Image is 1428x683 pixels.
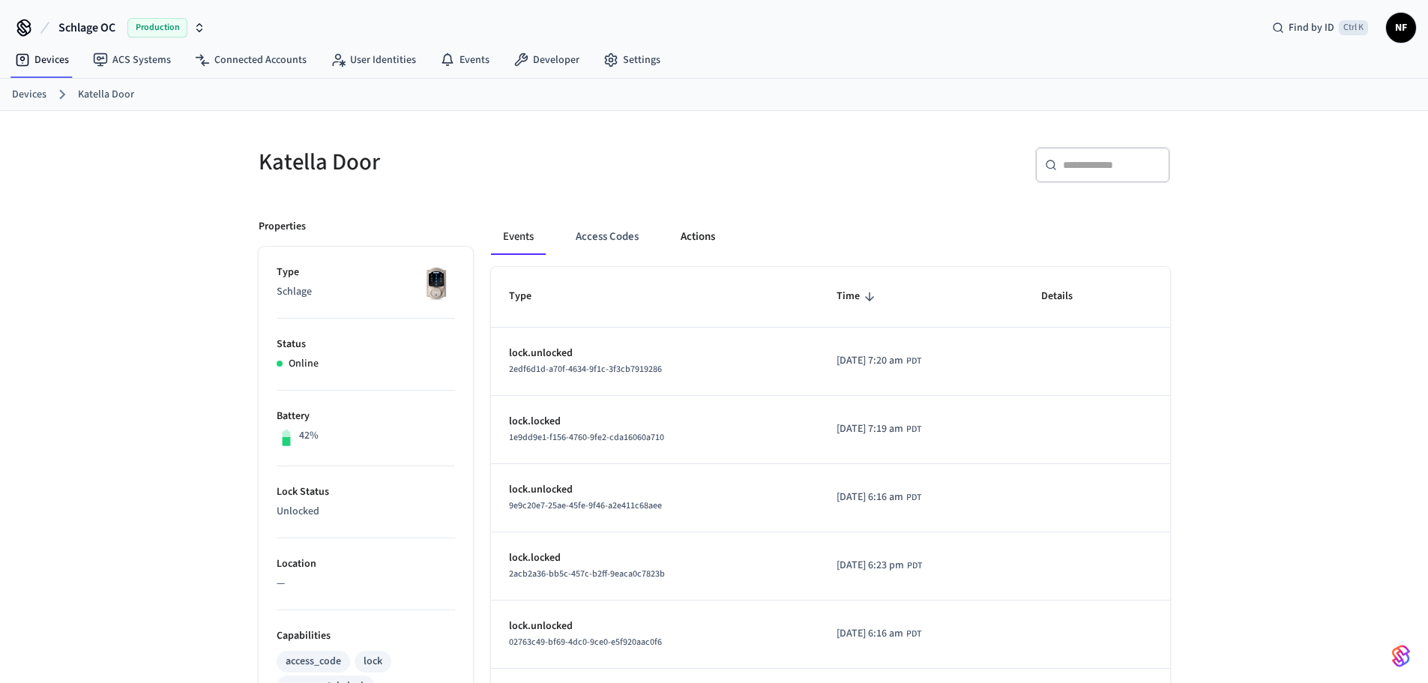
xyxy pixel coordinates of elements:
[319,46,428,73] a: User Identities
[906,423,921,436] span: PDT
[1386,13,1416,43] button: NF
[509,482,801,498] p: lock.unlocked
[491,219,1170,255] div: ant example
[259,219,306,235] p: Properties
[277,556,455,572] p: Location
[1289,20,1334,35] span: Find by ID
[277,284,455,300] p: Schlage
[78,87,134,103] a: Katella Door
[837,626,903,642] span: [DATE] 6:16 am
[509,568,665,580] span: 2acb2a36-bb5c-457c-b2ff-9eaca0c7823b
[289,356,319,372] p: Online
[509,619,801,634] p: lock.unlocked
[906,355,921,368] span: PDT
[1260,14,1380,41] div: Find by IDCtrl K
[286,654,341,670] div: access_code
[277,265,455,280] p: Type
[837,353,903,369] span: [DATE] 7:20 am
[364,654,382,670] div: lock
[837,421,921,437] div: America/Los_Angeles
[509,550,801,566] p: lock.locked
[428,46,501,73] a: Events
[837,421,903,437] span: [DATE] 7:19 am
[509,346,801,361] p: lock.unlocked
[127,18,187,37] span: Production
[3,46,81,73] a: Devices
[509,431,664,444] span: 1e9dd9e1-f156-4760-9fe2-cda16060a710
[906,628,921,641] span: PDT
[509,285,551,308] span: Type
[1388,14,1415,41] span: NF
[81,46,183,73] a: ACS Systems
[1392,644,1410,668] img: SeamLogoGradient.69752ec5.svg
[1339,20,1368,35] span: Ctrl K
[837,558,904,574] span: [DATE] 6:23 pm
[277,409,455,424] p: Battery
[906,491,921,505] span: PDT
[837,558,922,574] div: America/Los_Angeles
[837,490,921,505] div: America/Los_Angeles
[907,559,922,573] span: PDT
[1041,285,1092,308] span: Details
[491,219,546,255] button: Events
[837,285,879,308] span: Time
[669,219,727,255] button: Actions
[277,628,455,644] p: Capabilities
[12,87,46,103] a: Devices
[591,46,672,73] a: Settings
[299,428,319,444] p: 42%
[183,46,319,73] a: Connected Accounts
[277,504,455,520] p: Unlocked
[277,337,455,352] p: Status
[501,46,591,73] a: Developer
[837,353,921,369] div: America/Los_Angeles
[509,499,662,512] span: 9e9c20e7-25ae-45fe-9f46-a2e411c68aee
[837,490,903,505] span: [DATE] 6:16 am
[509,414,801,430] p: lock.locked
[564,219,651,255] button: Access Codes
[837,626,921,642] div: America/Los_Angeles
[277,484,455,500] p: Lock Status
[58,19,115,37] span: Schlage OC
[509,363,662,376] span: 2edf6d1d-a70f-4634-9f1c-3f3cb7919286
[509,636,662,649] span: 02763c49-bf69-4dc0-9ce0-e5f920aac0f6
[259,147,705,178] h5: Katella Door
[277,576,455,592] p: —
[418,265,455,302] img: Schlage Sense Smart Deadbolt with Camelot Trim, Front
